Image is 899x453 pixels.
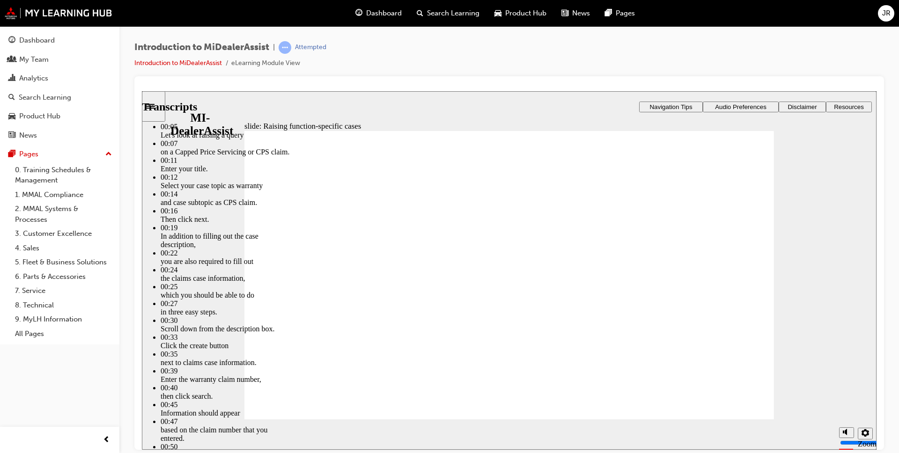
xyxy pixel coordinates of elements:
li: eLearning Module View [231,58,300,69]
div: based on the claim number that you entered. [19,335,150,351]
a: car-iconProduct Hub [487,4,554,23]
a: 2. MMAL Systems & Processes [11,202,116,226]
div: My Team [19,54,49,65]
a: 6. Parts & Accessories [11,270,116,284]
button: DashboardMy TeamAnalyticsSearch LearningProduct HubNews [4,30,116,146]
a: 1. MMAL Compliance [11,188,116,202]
a: 3. Customer Excellence [11,226,116,241]
div: Pages [19,149,38,160]
a: 7. Service [11,284,116,298]
a: guage-iconDashboard [348,4,409,23]
span: Pages [616,8,635,19]
a: 9. MyLH Information [11,312,116,327]
button: JR [878,5,894,22]
span: Introduction to MiDealerAssist [134,42,269,53]
img: mmal [5,7,112,19]
span: JR [882,8,891,19]
div: Analytics [19,73,48,84]
a: Dashboard [4,32,116,49]
span: guage-icon [8,37,15,45]
div: Product Hub [19,111,60,122]
a: Product Hub [4,108,116,125]
a: Analytics [4,70,116,87]
div: 00:50 [19,351,150,360]
span: chart-icon [8,74,15,83]
a: Introduction to MiDealerAssist [134,59,222,67]
div: Dashboard [19,35,55,46]
span: car-icon [494,7,501,19]
a: News [4,127,116,144]
button: Pages [4,146,116,163]
div: 00:47 [19,326,150,335]
a: 8. Technical [11,298,116,313]
span: Search Learning [427,8,479,19]
span: | [273,42,275,53]
div: News [19,130,37,141]
a: 5. Fleet & Business Solutions [11,255,116,270]
span: Product Hub [505,8,546,19]
span: search-icon [8,94,15,102]
a: Search Learning [4,89,116,106]
a: pages-iconPages [597,4,642,23]
span: pages-icon [605,7,612,19]
span: car-icon [8,112,15,121]
span: News [572,8,590,19]
a: search-iconSearch Learning [409,4,487,23]
span: pages-icon [8,150,15,159]
div: Search Learning [19,92,71,103]
span: up-icon [105,148,112,161]
a: 0. Training Schedules & Management [11,163,116,188]
a: 4. Sales [11,241,116,256]
a: My Team [4,51,116,68]
span: news-icon [561,7,568,19]
span: prev-icon [103,434,110,446]
span: learningRecordVerb_ATTEMPT-icon [279,41,291,54]
span: Dashboard [366,8,402,19]
span: search-icon [417,7,423,19]
span: news-icon [8,132,15,140]
a: news-iconNews [554,4,597,23]
div: Attempted [295,43,326,52]
span: guage-icon [355,7,362,19]
span: people-icon [8,56,15,64]
a: All Pages [11,327,116,341]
